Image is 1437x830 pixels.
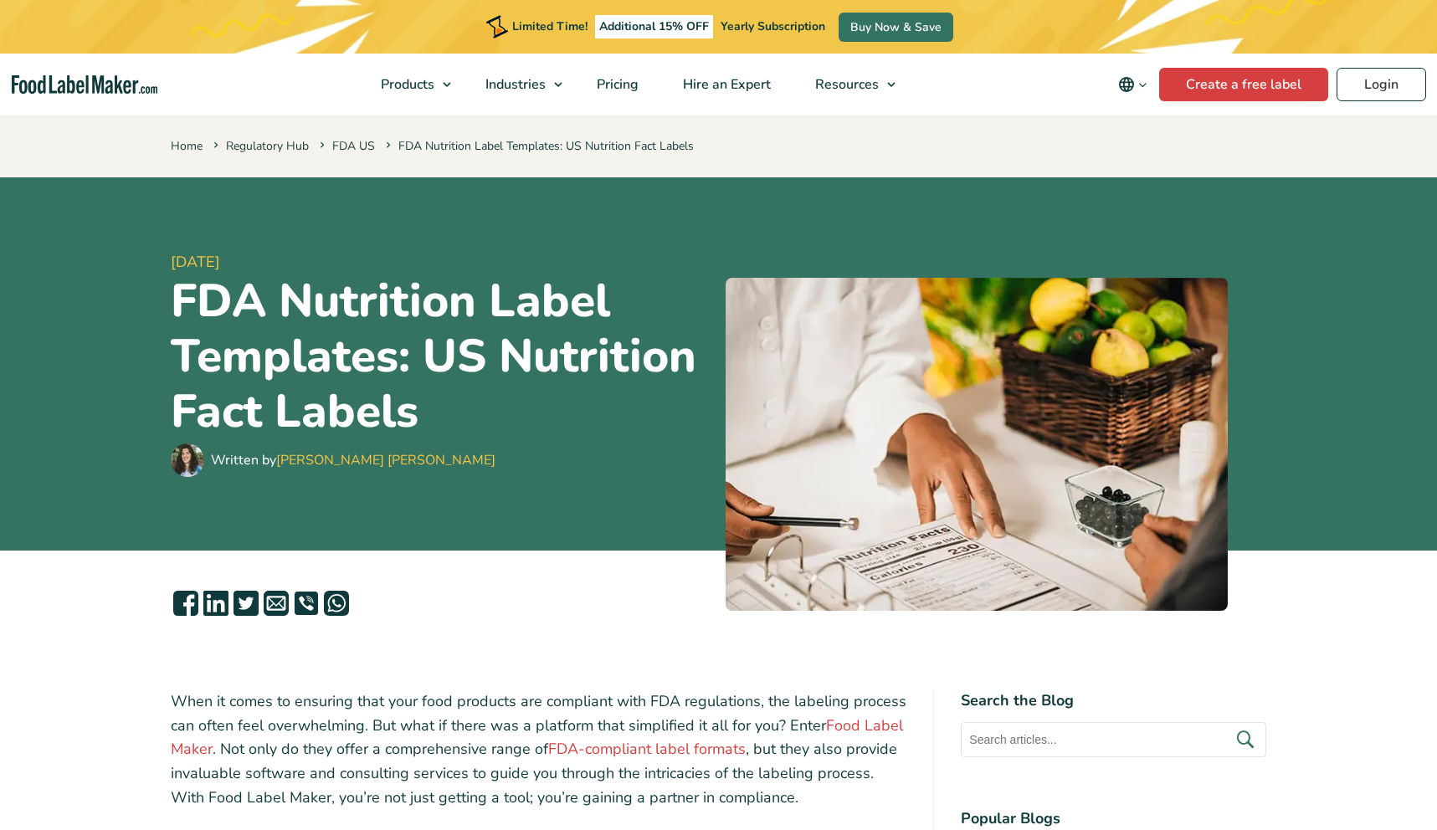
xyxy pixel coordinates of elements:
[171,715,903,760] a: Food Label Maker
[661,54,789,115] a: Hire an Expert
[595,15,713,38] span: Additional 15% OFF
[464,54,571,115] a: Industries
[171,251,712,274] span: [DATE]
[1106,68,1159,101] button: Change language
[171,274,712,439] h1: FDA Nutrition Label Templates: US Nutrition Fact Labels
[12,75,157,95] a: Food Label Maker homepage
[382,138,694,154] span: FDA Nutrition Label Templates: US Nutrition Fact Labels
[592,75,640,94] span: Pricing
[793,54,904,115] a: Resources
[359,54,459,115] a: Products
[548,739,746,759] a: FDA-compliant label formats
[1159,68,1328,101] a: Create a free label
[276,451,495,469] a: [PERSON_NAME] [PERSON_NAME]
[226,138,309,154] a: Regulatory Hub
[721,18,825,34] span: Yearly Subscription
[171,138,203,154] a: Home
[211,450,495,470] div: Written by
[575,54,657,115] a: Pricing
[961,689,1266,712] h4: Search the Blog
[480,75,547,94] span: Industries
[332,138,375,154] a: FDA US
[961,722,1266,757] input: Search articles...
[678,75,772,94] span: Hire an Expert
[961,807,1266,830] h4: Popular Blogs
[839,13,953,42] a: Buy Now & Save
[1337,68,1426,101] a: Login
[376,75,436,94] span: Products
[512,18,588,34] span: Limited Time!
[171,443,204,477] img: Maria Abi Hanna - Food Label Maker
[171,689,907,810] p: When it comes to ensuring that your food products are compliant with FDA regulations, the labelin...
[810,75,880,94] span: Resources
